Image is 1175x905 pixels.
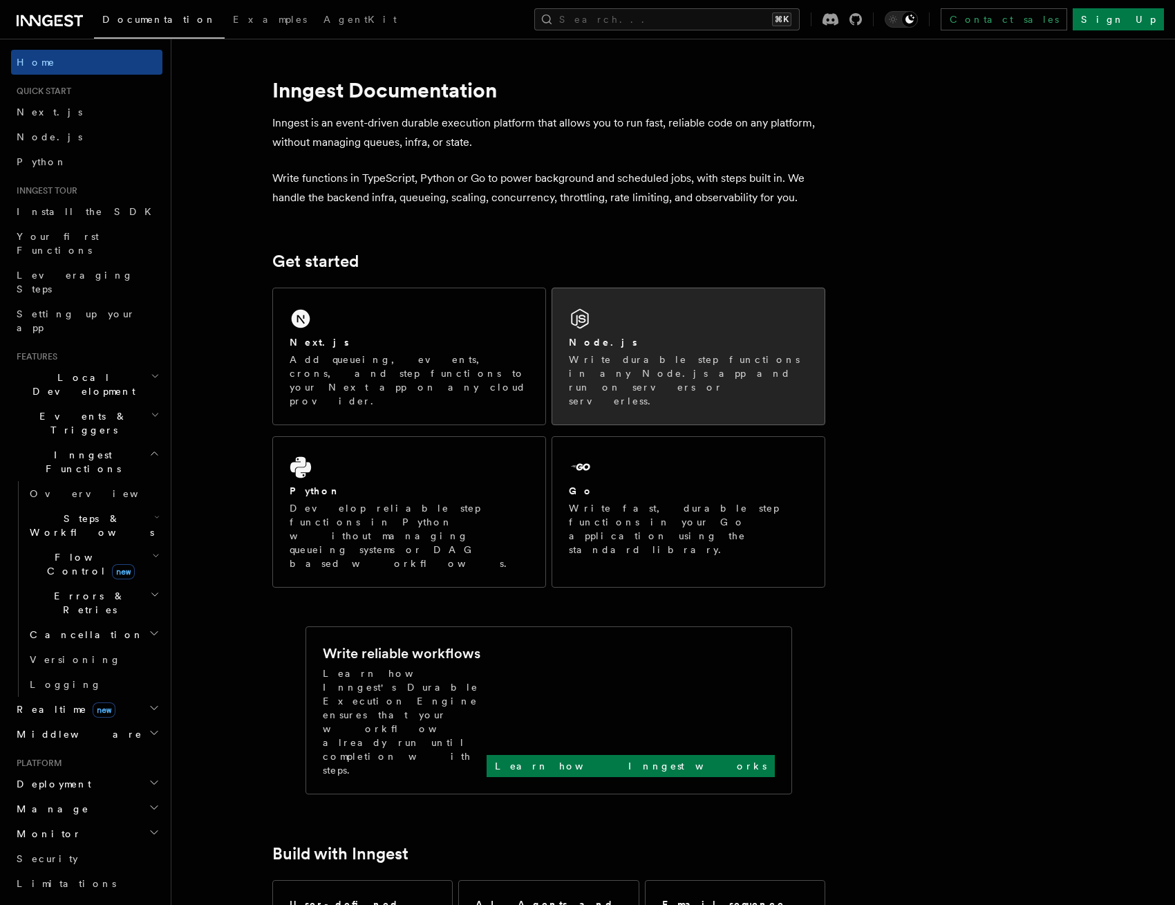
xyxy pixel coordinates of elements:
[552,436,825,588] a: GoWrite fast, durable step functions in your Go application using the standard library.
[11,846,162,871] a: Security
[272,77,825,102] h1: Inngest Documentation
[24,672,162,697] a: Logging
[17,131,82,142] span: Node.js
[11,481,162,697] div: Inngest Functions
[569,484,594,498] h2: Go
[11,351,57,362] span: Features
[11,758,62,769] span: Platform
[17,878,116,889] span: Limitations
[534,8,800,30] button: Search...⌘K
[17,55,55,69] span: Home
[11,448,149,476] span: Inngest Functions
[11,365,162,404] button: Local Development
[272,169,825,207] p: Write functions in TypeScript, Python or Go to power background and scheduled jobs, with steps bu...
[11,149,162,174] a: Python
[941,8,1067,30] a: Contact sales
[17,106,82,118] span: Next.js
[315,4,405,37] a: AgentKit
[495,759,767,773] p: Learn how Inngest works
[24,647,162,672] a: Versioning
[272,113,825,152] p: Inngest is an event-driven durable execution platform that allows you to run fast, reliable code ...
[11,86,71,97] span: Quick start
[1073,8,1164,30] a: Sign Up
[487,755,775,777] a: Learn how Inngest works
[17,308,135,333] span: Setting up your app
[772,12,791,26] kbd: ⌘K
[30,488,172,499] span: Overview
[569,501,808,557] p: Write fast, durable step functions in your Go application using the standard library.
[11,727,142,741] span: Middleware
[323,644,480,663] h2: Write reliable workflows
[11,404,162,442] button: Events & Triggers
[323,666,487,777] p: Learn how Inngest's Durable Execution Engine ensures that your workflow already run until complet...
[30,679,102,690] span: Logging
[272,436,546,588] a: PythonDevelop reliable step functions in Python without managing queueing systems or DAG based wo...
[24,622,162,647] button: Cancellation
[290,353,529,408] p: Add queueing, events, crons, and step functions to your Next app on any cloud provider.
[11,224,162,263] a: Your first Functions
[11,772,162,796] button: Deployment
[233,14,307,25] span: Examples
[272,288,546,425] a: Next.jsAdd queueing, events, crons, and step functions to your Next app on any cloud provider.
[11,442,162,481] button: Inngest Functions
[11,100,162,124] a: Next.js
[11,821,162,846] button: Monitor
[11,777,91,791] span: Deployment
[885,11,918,28] button: Toggle dark mode
[24,589,150,617] span: Errors & Retries
[11,263,162,301] a: Leveraging Steps
[11,301,162,340] a: Setting up your app
[24,584,162,622] button: Errors & Retries
[24,545,162,584] button: Flow Controlnew
[552,288,825,425] a: Node.jsWrite durable step functions in any Node.js app and run on servers or serverless.
[569,353,808,408] p: Write durable step functions in any Node.js app and run on servers or serverless.
[24,512,154,539] span: Steps & Workflows
[11,702,115,716] span: Realtime
[11,871,162,896] a: Limitations
[569,335,637,349] h2: Node.js
[11,697,162,722] button: Realtimenew
[290,501,529,570] p: Develop reliable step functions in Python without managing queueing systems or DAG based workflows.
[11,827,82,841] span: Monitor
[272,844,408,864] a: Build with Inngest
[272,252,359,271] a: Get started
[24,628,144,642] span: Cancellation
[24,506,162,545] button: Steps & Workflows
[290,484,341,498] h2: Python
[24,481,162,506] a: Overview
[102,14,216,25] span: Documentation
[290,335,349,349] h2: Next.js
[11,124,162,149] a: Node.js
[11,796,162,821] button: Manage
[11,199,162,224] a: Install the SDK
[11,185,77,196] span: Inngest tour
[93,702,115,718] span: new
[11,722,162,747] button: Middleware
[17,270,133,295] span: Leveraging Steps
[17,853,78,864] span: Security
[323,14,397,25] span: AgentKit
[17,156,67,167] span: Python
[11,802,89,816] span: Manage
[225,4,315,37] a: Examples
[11,50,162,75] a: Home
[17,206,160,217] span: Install the SDK
[11,409,151,437] span: Events & Triggers
[17,231,99,256] span: Your first Functions
[30,654,121,665] span: Versioning
[11,371,151,398] span: Local Development
[94,4,225,39] a: Documentation
[112,564,135,579] span: new
[24,550,152,578] span: Flow Control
